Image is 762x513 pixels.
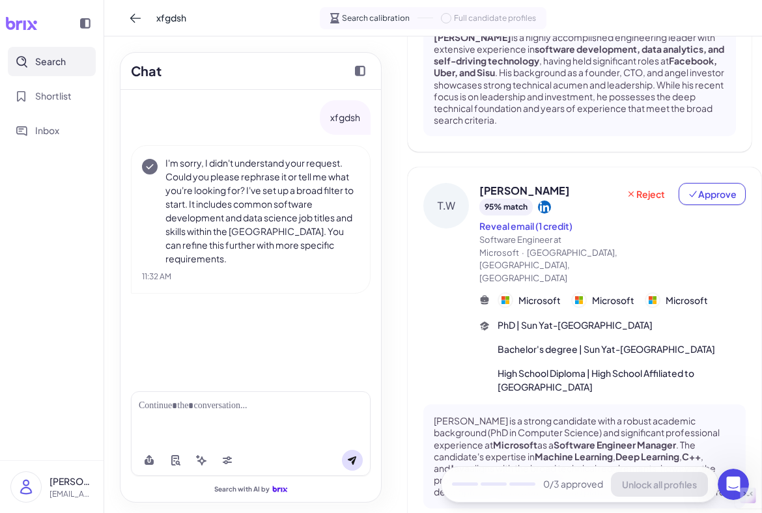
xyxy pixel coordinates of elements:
strong: C++ [682,451,701,462]
span: [GEOGRAPHIC_DATA],[GEOGRAPHIC_DATA],[GEOGRAPHIC_DATA] [479,247,617,283]
div: Send us a messageWe'll be back online [DATE] [13,153,247,202]
div: 11:32 AM [142,271,360,283]
button: Send message [342,450,363,471]
span: Full candidate profiles [454,12,536,24]
p: is a highly accomplished engineering leader with extensive experience in , having held significan... [434,31,726,126]
span: Software Engineer at Microsoft [479,234,561,258]
img: 公司logo [572,294,586,307]
p: xfgdsh [330,111,360,124]
div: We'll be back online [DATE] [27,178,218,191]
span: Approve [688,187,737,201]
p: [PERSON_NAME] is a strong candidate with a robust academic background (PhD in Computer Science) a... [434,415,735,497]
span: Home [50,426,79,435]
p: I'm sorry, I didn't understand your request. Could you please rephrase it or tell me what you're ... [165,156,360,266]
button: Reveal email (1 credit) [479,219,572,233]
span: Shortlist [35,89,72,103]
img: Profile image for Carol [177,21,203,47]
strong: Facebook, Uber, and Sisu [434,55,717,78]
span: Search calibration [342,12,410,24]
iframe: Intercom live chat [718,469,749,500]
strong: Deep Learning [615,451,679,462]
span: 0 /3 approved [543,478,603,492]
span: High School Diploma | High School Affiliated to [GEOGRAPHIC_DATA] [498,367,746,394]
strong: Java [450,462,470,474]
span: Reject [626,187,665,201]
span: · [522,247,524,258]
button: Messages [130,393,261,445]
button: Inbox [8,116,96,145]
strong: Microsoft [493,439,537,451]
span: Microsoft [518,294,561,307]
div: Close [224,21,247,44]
button: Approve [679,183,746,205]
p: Hi there 👋 [26,92,234,115]
button: Collapse chat [350,61,371,81]
span: Search with AI by [214,485,270,493]
img: logo [26,25,47,46]
span: xfgdsh [156,11,186,25]
button: Shortlist [8,81,96,111]
p: [PERSON_NAME] [49,475,93,488]
img: user_logo.png [11,472,41,502]
span: Microsoft [666,294,708,307]
span: Messages [173,426,218,435]
span: PhD | Sun Yat-[GEOGRAPHIC_DATA] [498,318,653,332]
strong: [PERSON_NAME] [434,31,511,43]
img: 公司logo [499,294,512,307]
span: Microsoft [592,294,634,307]
div: 95 % match [479,199,533,215]
p: [EMAIL_ADDRESS][DOMAIN_NAME] [49,488,93,500]
strong: Software Engineer Manager [554,439,676,451]
h2: Chat [131,61,162,81]
div: T.W [423,183,469,229]
span: Inbox [35,124,59,137]
span: Bachelor's degree | Sun Yat-[GEOGRAPHIC_DATA] [498,342,715,356]
div: Send us a message [27,164,218,178]
img: 公司logo [646,294,659,307]
span: Search [35,55,66,68]
strong: Machine Learning [535,451,613,462]
button: Search [8,47,96,76]
p: How can we help? [26,115,234,137]
span: [PERSON_NAME] [479,183,570,199]
button: Reject [617,183,673,205]
strong: software development, data analytics, and self-driving technology [434,43,724,66]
